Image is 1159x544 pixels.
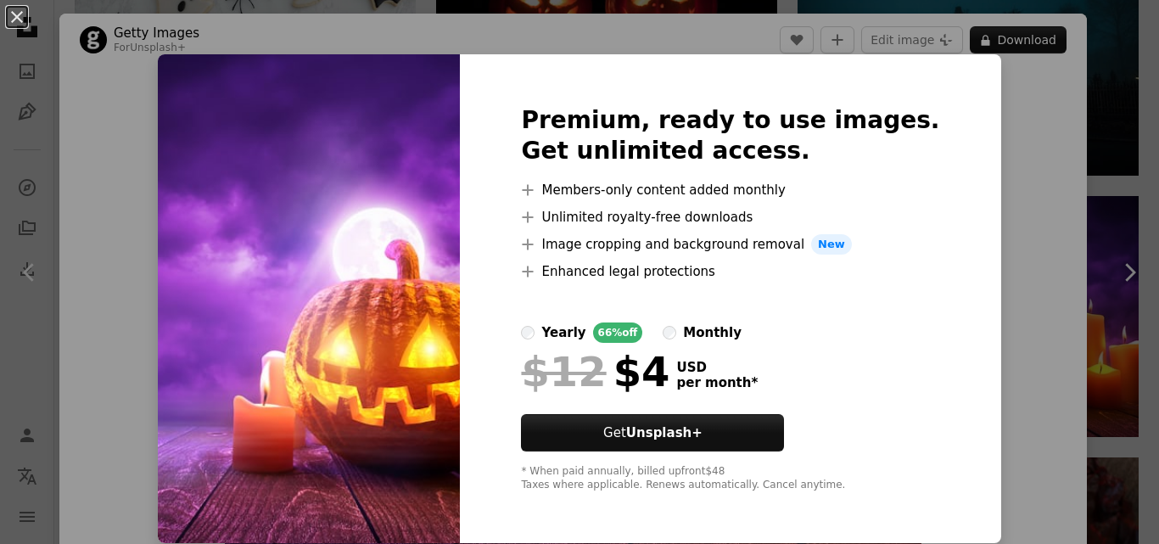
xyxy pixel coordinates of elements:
[626,425,703,440] strong: Unsplash+
[521,105,939,166] h2: Premium, ready to use images. Get unlimited access.
[541,322,585,343] div: yearly
[521,207,939,227] li: Unlimited royalty-free downloads
[683,322,742,343] div: monthly
[593,322,643,343] div: 66% off
[521,180,939,200] li: Members-only content added monthly
[158,54,460,543] img: premium_photo-1714618942749-3eb9e616b1ec
[521,414,784,451] button: GetUnsplash+
[676,375,758,390] span: per month *
[521,234,939,255] li: Image cropping and background removal
[521,350,669,394] div: $4
[811,234,852,255] span: New
[521,350,606,394] span: $12
[663,326,676,339] input: monthly
[521,465,939,492] div: * When paid annually, billed upfront $48 Taxes where applicable. Renews automatically. Cancel any...
[676,360,758,375] span: USD
[521,326,535,339] input: yearly66%off
[521,261,939,282] li: Enhanced legal protections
